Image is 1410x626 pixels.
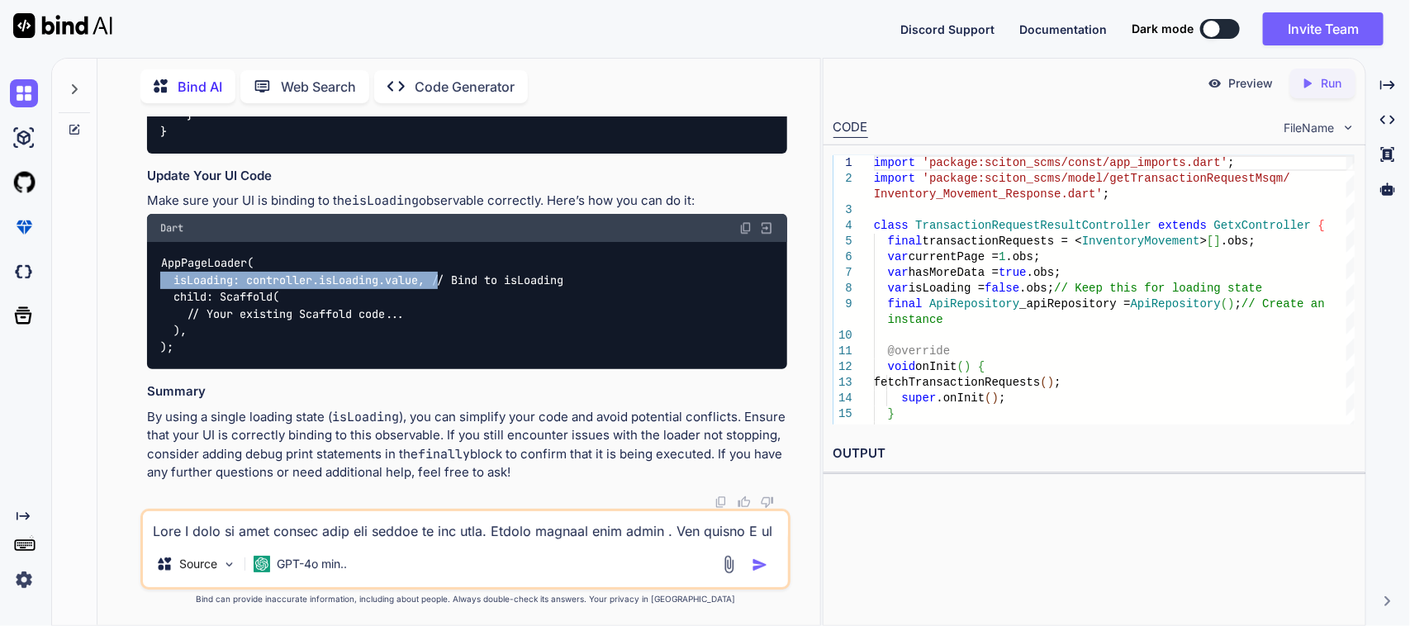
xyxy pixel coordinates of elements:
[999,266,1027,279] span: true
[874,219,909,232] span: class
[719,555,738,574] img: attachment
[1131,297,1221,311] span: ApiRepository
[833,171,852,187] div: 2
[1221,235,1256,248] span: .obs;
[999,391,1005,405] span: ;
[1227,297,1234,311] span: )
[1158,219,1207,232] span: extends
[1241,297,1325,311] span: // Create an
[833,265,852,281] div: 7
[1213,235,1220,248] span: ]
[10,79,38,107] img: chat
[833,391,852,406] div: 14
[833,344,852,359] div: 11
[888,407,895,420] span: }
[1229,75,1274,92] p: Preview
[1082,235,1200,248] span: InventoryMovement
[714,496,728,509] img: copy
[738,496,751,509] img: like
[1284,120,1335,136] span: FileName
[1200,235,1207,248] span: >
[909,282,985,295] span: isLoading =
[1227,156,1234,169] span: ;
[923,172,1270,185] span: 'package:sciton_scms/model/getTransactionRequestMs
[761,496,774,509] img: dislike
[923,235,1082,248] span: transactionRequests = <
[833,234,852,249] div: 5
[888,250,909,263] span: var
[1005,250,1040,263] span: .obs;
[1235,297,1241,311] span: ;
[888,297,923,311] span: final
[1054,282,1262,295] span: // Keep this for loading state
[178,77,222,97] p: Bind AI
[1341,121,1355,135] img: chevron down
[874,187,1103,201] span: Inventory_Movement_Response.dart'
[874,156,915,169] span: import
[1270,172,1290,185] span: qm/
[833,249,852,265] div: 6
[833,359,852,375] div: 12
[1019,282,1054,295] span: .obs;
[332,409,399,425] code: isLoading
[833,375,852,391] div: 13
[888,282,909,295] span: var
[985,391,991,405] span: (
[415,77,515,97] p: Code Generator
[179,556,217,572] p: Source
[277,556,347,572] p: GPT-4o min..
[147,382,788,401] h3: Summary
[923,156,1228,169] span: 'package:sciton_scms/const/app_imports.dart'
[1054,376,1061,389] span: ;
[1208,76,1222,91] img: preview
[1132,21,1194,37] span: Dark mode
[833,281,852,296] div: 8
[147,408,788,482] p: By using a single loading state ( ), you can simplify your code and avoid potential conflicts. En...
[1047,376,1054,389] span: )
[915,360,957,373] span: onInit
[901,391,936,405] span: super
[900,21,995,38] button: Discord Support
[1027,266,1061,279] span: .obs;
[888,313,943,326] span: instance
[833,422,852,438] div: 16
[140,593,791,605] p: Bind can provide inaccurate information, including about people. Always double-check its answers....
[10,124,38,152] img: ai-studio
[759,221,774,235] img: Open in Browser
[160,254,563,356] code: AppPageLoader( isLoading: controller.isLoading.value, // Bind to isLoading child: Scaffold( // Yo...
[909,250,999,263] span: currentPage =
[222,557,236,571] img: Pick Models
[936,391,985,405] span: .onInit
[1019,297,1130,311] span: _apiRepository =
[888,360,916,373] span: void
[1221,297,1227,311] span: (
[1213,219,1311,232] span: GetxController
[833,118,868,138] div: CODE
[1103,187,1109,201] span: ;
[833,406,852,422] div: 15
[10,566,38,594] img: settings
[992,391,999,405] span: )
[1019,21,1107,38] button: Documentation
[915,219,1151,232] span: TransactionRequestResultController
[1322,75,1342,92] p: Run
[254,556,270,572] img: GPT-4o mini
[10,258,38,286] img: darkCloudIdeIcon
[833,328,852,344] div: 10
[13,13,112,38] img: Bind AI
[1263,12,1384,45] button: Invite Team
[888,344,951,358] span: @override
[752,557,768,573] img: icon
[1207,235,1213,248] span: [
[147,192,788,211] p: Make sure your UI is binding to the observable correctly. Here’s how you can do it:
[929,297,1019,311] span: ApiRepository
[1317,219,1324,232] span: {
[352,192,419,209] code: isLoading
[824,434,1365,473] h2: OUTPUT
[833,155,852,171] div: 1
[160,221,183,235] span: Dart
[874,376,1041,389] span: fetchTransactionRequests
[957,360,964,373] span: (
[10,213,38,241] img: premium
[909,266,999,279] span: hasMoreData =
